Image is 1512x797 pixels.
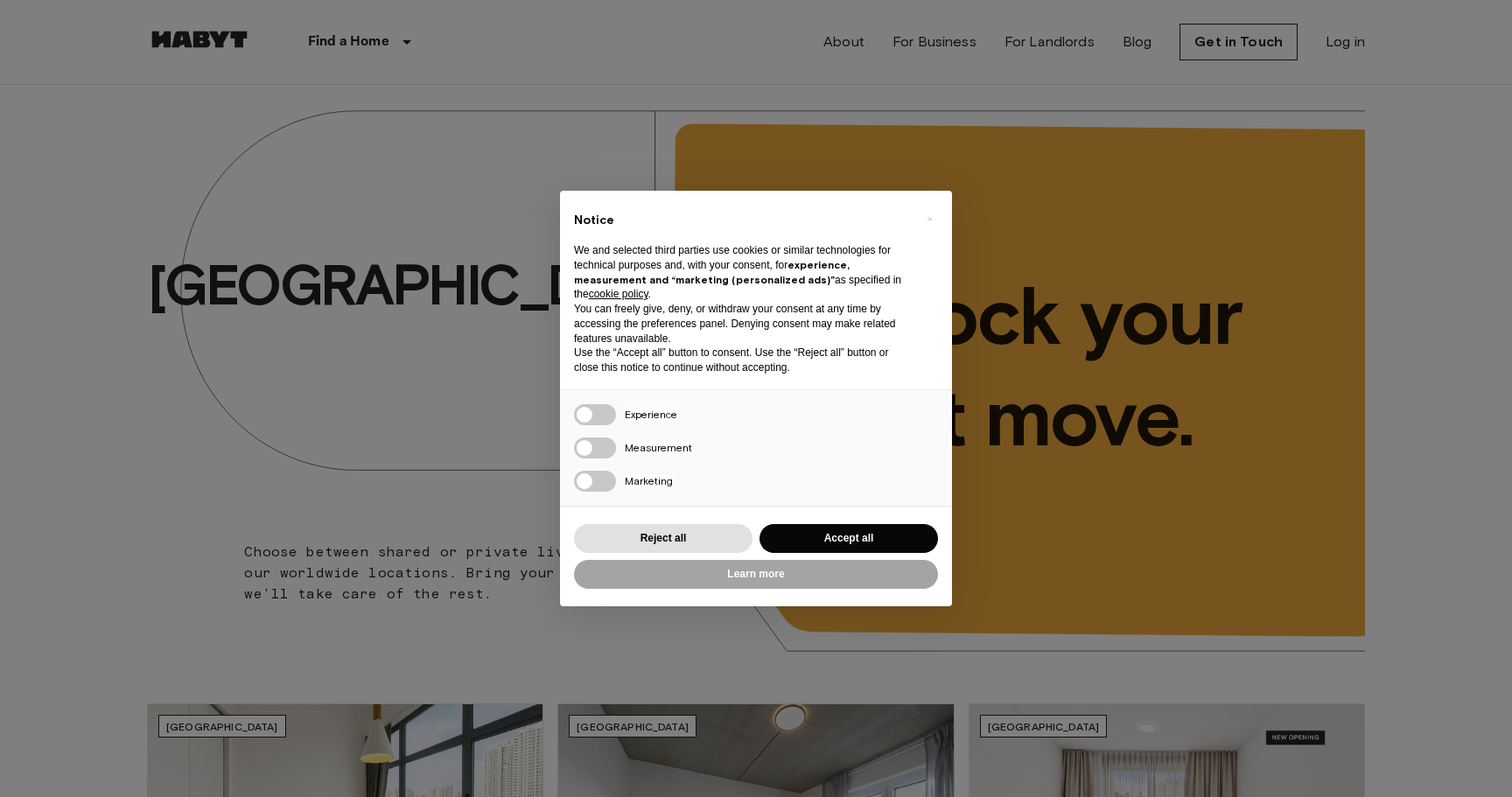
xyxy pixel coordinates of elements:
[589,288,648,300] a: cookie policy
[574,560,938,589] button: Learn more
[625,441,692,454] span: Measurement
[574,524,752,553] button: Reject all
[759,524,938,553] button: Accept all
[574,346,910,375] p: Use the “Accept all” button to consent. Use the “Reject all” button or close this notice to conti...
[915,205,943,233] button: Close this notice
[574,302,910,346] p: You can freely give, deny, or withdraw your consent at any time by accessing the preferences pane...
[625,408,677,421] span: Experience
[574,258,850,286] strong: experience, measurement and “marketing (personalized ads)”
[625,474,673,487] span: Marketing
[574,212,910,229] h2: Notice
[927,208,933,229] span: ×
[574,243,910,302] p: We and selected third parties use cookies or similar technologies for technical purposes and, wit...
